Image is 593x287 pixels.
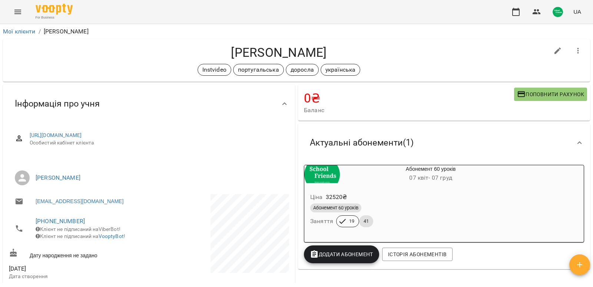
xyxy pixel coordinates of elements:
button: Історія абонементів [382,248,453,261]
a: VooptyBot [99,233,124,239]
nav: breadcrumb [3,27,590,36]
span: Клієнт не підписаний на ! [36,233,125,239]
div: Абонемент 60 уроків [340,165,521,183]
div: українська [321,64,360,76]
span: Додати Абонемент [310,250,373,259]
div: Дату народження не задано [7,247,149,261]
span: 19 [345,218,359,225]
div: Актуальні абонементи(1) [298,124,590,162]
h4: [PERSON_NAME] [9,45,549,60]
button: Абонемент 60 уроків07 квіт- 07 грудЦіна32520₴Абонемент 60 уроківЗаняття1941 [304,165,521,236]
p: Instvideo [202,65,226,74]
h4: 0 ₴ [304,91,514,106]
div: португальська [233,64,284,76]
p: португальська [238,65,279,74]
a: [PHONE_NUMBER] [36,218,85,225]
a: [EMAIL_ADDRESS][DOMAIN_NAME] [36,198,123,205]
span: UA [573,8,581,16]
span: Поповнити рахунок [517,90,584,99]
button: UA [570,5,584,19]
div: Абонемент 60 уроків [304,165,340,183]
div: Інформація про учня [3,85,295,123]
p: [PERSON_NAME] [44,27,89,36]
p: Дата створення [9,273,148,280]
h6: Ціна [310,192,323,202]
p: 32520 ₴ [326,193,347,202]
span: 07 квіт - 07 груд [409,174,452,181]
span: For Business [36,15,73,20]
span: 41 [359,218,373,225]
span: Актуальні абонементи ( 1 ) [310,137,414,149]
button: Menu [9,3,27,21]
span: Баланс [304,106,514,115]
button: Додати Абонемент [304,245,379,263]
img: Voopty Logo [36,4,73,14]
p: українська [325,65,355,74]
span: [DATE] [9,264,148,273]
span: Особистий кабінет клієнта [30,139,283,147]
p: доросла [291,65,314,74]
img: 46aec18d8fb3c8be1fcfeaea736b1765.png [553,7,563,17]
span: Абонемент 60 уроків [310,205,361,211]
a: [URL][DOMAIN_NAME] [30,132,82,138]
h6: Заняття [310,216,333,226]
div: доросла [286,64,319,76]
span: Клієнт не підписаний на ViberBot! [36,226,120,232]
span: Інформація про учня [15,98,100,110]
div: Instvideo [198,64,231,76]
a: [PERSON_NAME] [36,174,80,181]
li: / [39,27,41,36]
a: Мої клієнти [3,28,36,35]
button: Поповнити рахунок [514,88,587,101]
span: Історія абонементів [388,250,447,259]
